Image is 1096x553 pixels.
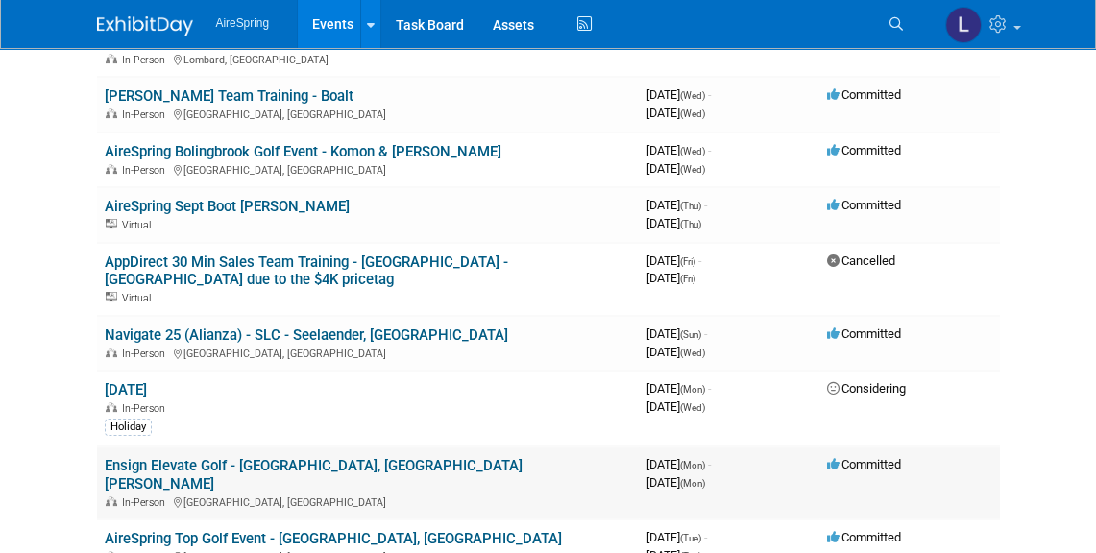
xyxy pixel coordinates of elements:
span: (Thu) [680,219,701,229]
span: [DATE] [646,161,705,176]
img: In-Person Event [106,54,117,63]
span: (Wed) [680,348,705,358]
img: In-Person Event [106,402,117,412]
span: [DATE] [646,457,711,471]
span: [DATE] [646,475,705,490]
span: (Sun) [680,329,701,340]
a: [DATE] [105,381,147,398]
a: Ensign Elevate Golf - [GEOGRAPHIC_DATA], [GEOGRAPHIC_DATA] [PERSON_NAME] [105,457,523,493]
span: (Fri) [680,256,695,267]
span: Committed [827,326,901,341]
span: Committed [827,530,901,544]
img: ExhibitDay [97,16,193,36]
span: (Mon) [680,384,705,395]
a: AireSpring Top Golf Event - [GEOGRAPHIC_DATA], [GEOGRAPHIC_DATA] [105,530,562,547]
span: [DATE] [646,530,707,544]
span: In-Person [122,402,171,415]
div: Holiday [105,419,152,436]
span: [DATE] [646,326,707,341]
a: Navigate 25 (Alianza) - SLC - Seelaender, [GEOGRAPHIC_DATA] [105,326,508,344]
span: - [708,457,711,471]
span: AireSpring [216,16,270,30]
img: Lisa Chow [945,7,982,43]
img: In-Person Event [106,164,117,174]
span: In-Person [122,54,171,66]
span: [DATE] [646,106,705,120]
span: - [704,530,707,544]
span: - [708,143,711,157]
span: [DATE] [646,381,711,396]
span: In-Person [122,108,171,121]
img: In-Person Event [106,348,117,357]
span: (Mon) [680,478,705,489]
span: [DATE] [646,216,701,230]
span: [DATE] [646,143,711,157]
span: (Wed) [680,164,705,175]
span: Committed [827,87,901,102]
img: In-Person Event [106,108,117,118]
span: - [708,381,711,396]
a: AireSpring Bolingbrook Golf Event - Komon & [PERSON_NAME] [105,143,501,160]
span: Committed [827,198,901,212]
span: (Thu) [680,201,701,211]
span: Virtual [122,292,157,304]
span: Committed [827,143,901,157]
span: (Mon) [680,460,705,470]
span: - [704,326,707,341]
img: Virtual Event [106,219,117,228]
span: [DATE] [646,87,711,102]
span: - [704,198,707,212]
span: [DATE] [646,198,707,212]
div: [GEOGRAPHIC_DATA], [GEOGRAPHIC_DATA] [105,345,631,360]
span: - [698,253,701,268]
span: [DATE] [646,399,705,414]
a: AireSpring Sept Boot [PERSON_NAME] [105,198,350,215]
span: [DATE] [646,345,705,359]
span: In-Person [122,348,171,360]
span: Considering [827,381,906,396]
div: Lombard, [GEOGRAPHIC_DATA] [105,51,631,66]
span: (Tue) [680,533,701,543]
span: (Wed) [680,90,705,101]
img: In-Person Event [106,496,117,506]
span: Cancelled [827,253,895,268]
div: [GEOGRAPHIC_DATA], [GEOGRAPHIC_DATA] [105,161,631,177]
a: AppDirect 30 Min Sales Team Training - [GEOGRAPHIC_DATA] - [GEOGRAPHIC_DATA] due to the $4K pricetag [105,253,508,289]
span: In-Person [122,164,171,177]
span: (Wed) [680,146,705,156]
span: [DATE] [646,253,701,268]
span: [DATE] [646,271,695,285]
span: - [708,87,711,102]
span: Committed [827,457,901,471]
span: Virtual [122,219,157,231]
span: In-Person [122,496,171,509]
span: (Fri) [680,274,695,284]
span: (Wed) [680,402,705,413]
div: [GEOGRAPHIC_DATA], [GEOGRAPHIC_DATA] [105,493,631,509]
span: (Wed) [680,108,705,119]
a: [PERSON_NAME] Team Training - Boalt [105,87,353,105]
div: [GEOGRAPHIC_DATA], [GEOGRAPHIC_DATA] [105,106,631,121]
img: Virtual Event [106,292,117,301]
